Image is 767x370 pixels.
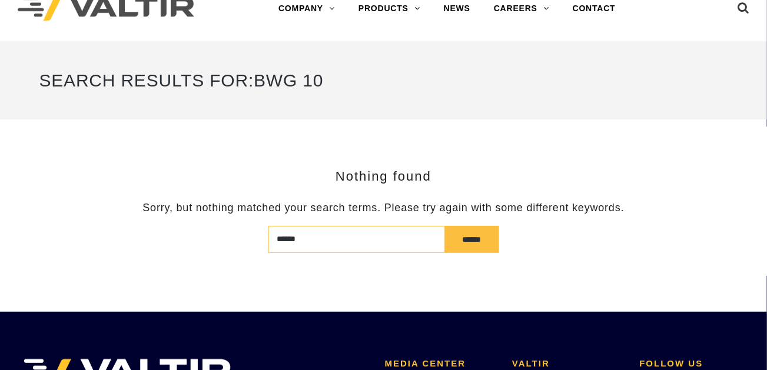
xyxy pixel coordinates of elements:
h2: MEDIA CENTER [385,359,494,369]
h3: Nothing found [39,169,728,184]
h2: FOLLOW US [640,359,749,369]
span: bwg 10 [254,71,323,90]
p: Sorry, but nothing matched your search terms. Please try again with some different keywords. [39,201,728,215]
h2: VALTIR [512,359,622,369]
h1: Search Results for: [39,59,728,102]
